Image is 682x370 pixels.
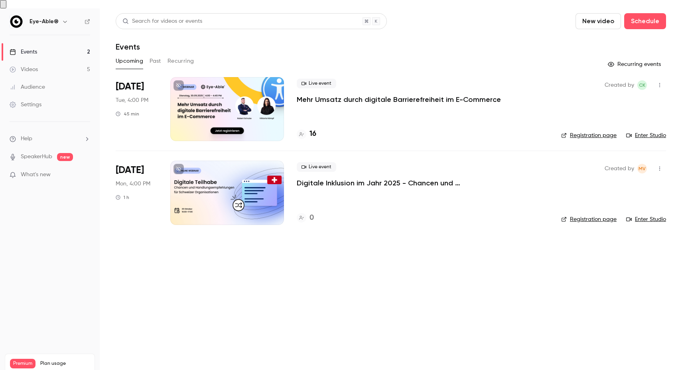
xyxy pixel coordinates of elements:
a: 0 [297,213,314,223]
a: Mehr Umsatz durch digitale Barrierefreiheit im E-Commerce [297,95,501,104]
a: Registration page [561,131,617,139]
a: Digitale Inklusion im Jahr 2025 - Chancen und Handlungsempfehlungen für Schweizer Organisationen [297,178,536,188]
span: Carolin Kaulfersch [637,80,647,90]
h4: 0 [309,213,314,223]
div: Events [10,48,37,56]
button: New video [576,13,621,29]
button: Upcoming [116,55,143,68]
button: Recurring events [604,58,666,71]
a: Registration page [561,215,617,223]
span: Help [21,135,32,143]
span: MV [639,164,646,173]
a: Enter Studio [626,131,666,139]
span: [DATE] [116,80,144,93]
a: 16 [297,129,316,139]
h4: 16 [309,129,316,139]
h6: Eye-Able® [30,18,59,26]
span: Created by [605,164,634,173]
div: 45 min [116,111,139,117]
span: What's new [21,171,51,179]
div: Videos [10,66,38,74]
li: help-dropdown-opener [10,135,90,143]
span: Plan usage [40,360,90,367]
span: Premium [10,359,35,368]
div: 1 h [116,194,129,201]
div: Oct 20 Mon, 4:00 PM (Europe/Berlin) [116,161,158,225]
div: Audience [10,83,45,91]
span: Tue, 4:00 PM [116,96,148,104]
span: Live event [297,162,336,172]
h1: Events [116,42,140,52]
button: Recurring [168,55,194,68]
span: new [57,153,73,161]
span: [DATE] [116,164,144,177]
img: Eye-Able® [10,15,23,28]
button: Schedule [624,13,666,29]
a: Enter Studio [626,215,666,223]
a: SpeakerHub [21,153,52,161]
span: CK [639,80,645,90]
span: Live event [297,79,336,88]
div: Search for videos or events [122,17,202,26]
iframe: Noticeable Trigger [81,171,90,179]
div: Settings [10,101,41,109]
button: Past [150,55,161,68]
div: Sep 30 Tue, 4:00 PM (Europe/Berlin) [116,77,158,141]
span: Mahdalena Varchenko [637,164,647,173]
span: Mon, 4:00 PM [116,180,150,188]
span: Created by [605,80,634,90]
